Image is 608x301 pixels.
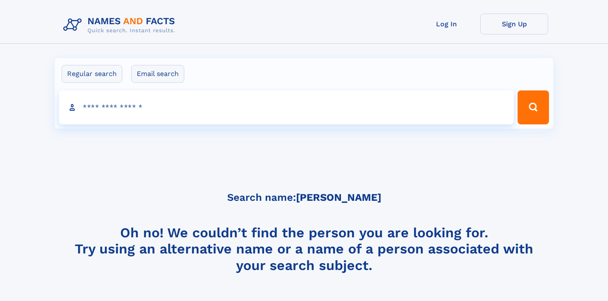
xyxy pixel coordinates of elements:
button: Search Button [518,90,549,124]
label: Regular search [62,65,122,83]
h4: Oh no! We couldn’t find the person you are looking for. Try using an alternative name or a name o... [60,225,548,273]
label: Email search [131,65,184,83]
a: Sign Up [480,14,548,34]
input: search input [59,90,514,124]
b: [PERSON_NAME] [296,191,381,203]
h5: Search name: [227,192,381,203]
img: Logo Names and Facts [60,14,182,37]
a: Log In [412,14,480,34]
